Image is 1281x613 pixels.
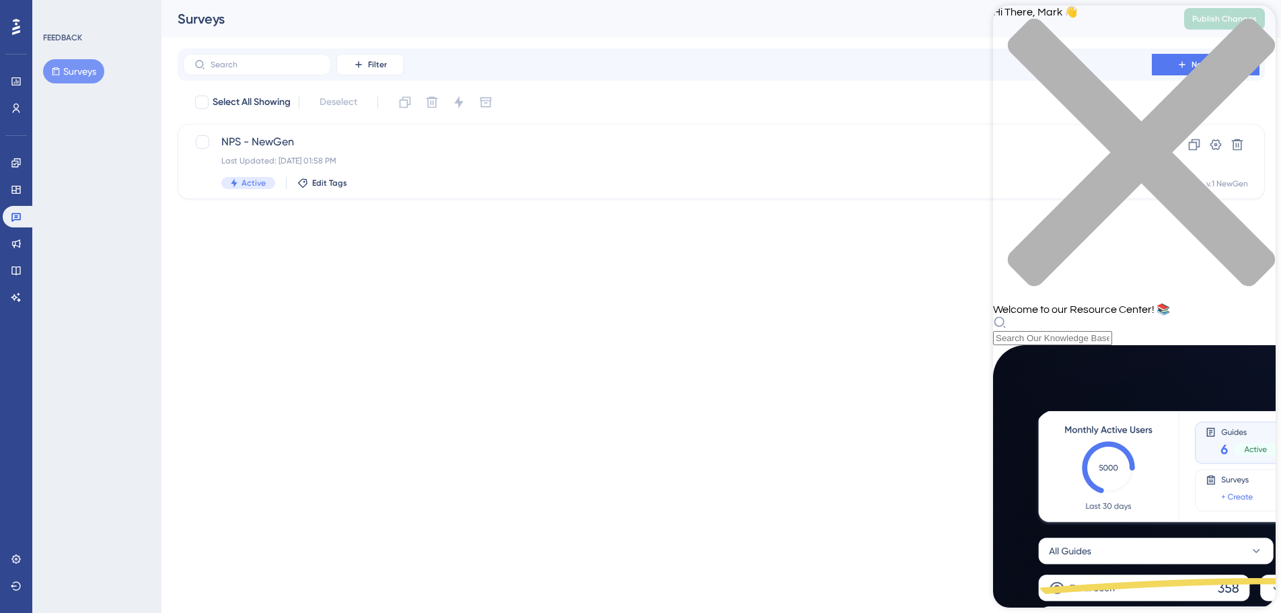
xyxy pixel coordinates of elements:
[307,90,369,114] button: Deselect
[320,94,357,110] span: Deselect
[336,54,404,75] button: Filter
[94,7,98,17] div: 1
[297,178,347,188] button: Edit Tags
[368,59,387,70] span: Filter
[242,178,266,188] span: Active
[32,3,84,20] span: Need Help?
[8,8,32,32] img: launcher-image-alternative-text
[213,94,291,110] span: Select All Showing
[211,60,320,69] input: Search
[43,59,104,83] button: Surveys
[4,4,36,36] button: Open AI Assistant Launcher
[178,9,1150,28] div: Surveys
[221,155,1113,166] div: Last Updated: [DATE] 01:58 PM
[43,32,82,43] div: FEEDBACK
[221,134,1113,150] span: NPS - NewGen
[312,178,347,188] span: Edit Tags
